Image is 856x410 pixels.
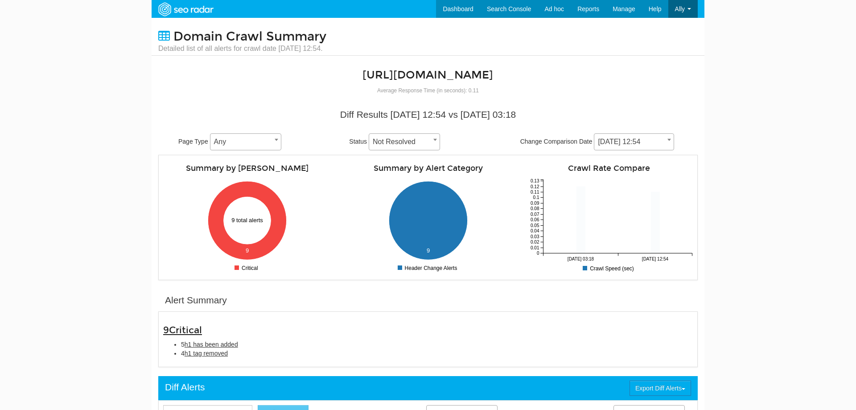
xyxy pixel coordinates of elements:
[165,381,205,394] div: Diff Alerts
[630,381,691,396] button: Export Diff Alerts
[568,257,594,261] tspan: [DATE] 03:18
[210,136,281,148] span: Any
[531,201,539,206] tspan: 0.09
[531,184,539,189] tspan: 0.12
[178,138,208,145] span: Page Type
[613,5,635,12] span: Manage
[594,133,674,150] span: 09/23/2025 12:54
[525,164,693,173] h4: Crawl Rate Compare
[531,178,539,183] tspan: 0.13
[577,5,599,12] span: Reports
[531,228,539,233] tspan: 0.04
[155,1,216,17] img: SEORadar
[369,136,440,148] span: Not Resolved
[377,87,479,94] small: Average Response Time (in seconds): 0.11
[362,68,493,82] a: [URL][DOMAIN_NAME]
[169,324,202,336] span: Critical
[520,138,593,145] span: Change Comparison Date
[531,245,539,250] tspan: 0.01
[531,234,539,239] tspan: 0.03
[344,164,512,173] h4: Summary by Alert Category
[158,44,326,54] small: Detailed list of all alerts for crawl date [DATE] 12:54.
[531,223,539,228] tspan: 0.05
[163,324,202,336] span: 9
[369,133,440,150] span: Not Resolved
[185,350,228,357] span: h1 tag removed
[210,133,281,150] span: Any
[649,5,662,12] span: Help
[165,108,691,121] div: Diff Results [DATE] 12:54 vs [DATE] 03:18
[533,195,539,200] tspan: 0.1
[531,217,539,222] tspan: 0.06
[181,349,693,358] li: 4
[531,212,539,217] tspan: 0.07
[349,138,367,145] span: Status
[545,5,564,12] span: Ad hoc
[642,257,669,261] tspan: [DATE] 12:54
[531,206,539,211] tspan: 0.08
[165,294,227,307] div: Alert Summary
[185,341,238,348] span: h1 has been added
[531,240,539,244] tspan: 0.02
[487,5,531,12] span: Search Console
[531,190,539,195] tspan: 0.11
[173,29,326,44] span: Domain Crawl Summary
[537,251,539,256] tspan: 0
[675,5,685,12] span: Ally
[181,340,693,349] li: 5
[163,164,331,173] h4: Summary by [PERSON_NAME]
[594,136,674,148] span: 09/23/2025 12:54
[231,217,263,224] text: 9 total alerts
